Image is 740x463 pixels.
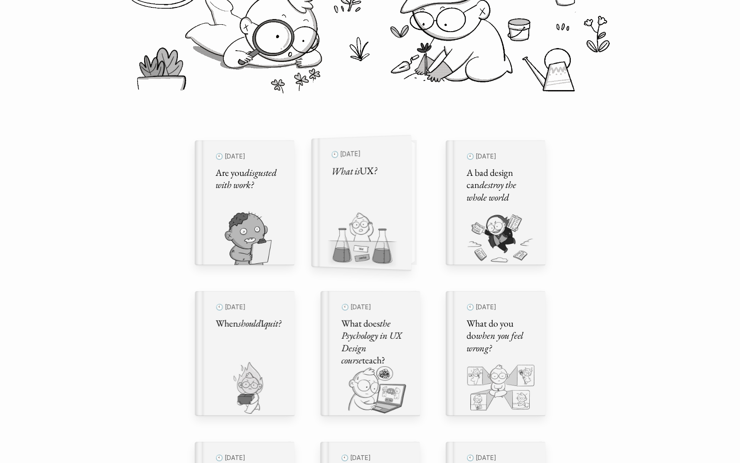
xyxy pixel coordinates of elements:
em: ? [374,163,377,177]
em: disgusted with work? [216,166,278,191]
a: 🕙 [DATE]Are youdisgusted with work? [195,140,294,265]
h5: What does teach? [341,317,410,366]
em: the Psychology in UX Design course [341,317,404,366]
p: 🕙 [DATE] [467,151,535,162]
a: 🕙 [DATE]What isUX? [320,140,420,265]
h5: What do you do [467,317,535,354]
p: 🕙 [DATE] [331,146,400,161]
p: 🕙 [DATE] [341,301,410,313]
h5: UX [331,163,400,178]
a: 🕙 [DATE]What doesthe Psychology in UX Design courseteach? [320,291,420,416]
p: 🕙 [DATE] [216,151,284,162]
a: 🕙 [DATE]What do you dowhen you feel wrong? [446,291,545,416]
h5: When I [216,317,284,330]
em: when you feel wrong? [467,329,525,354]
em: What is [331,164,360,178]
em: quit? [264,317,281,329]
a: 🕙 [DATE]WhenshouldIquit? [195,291,294,416]
p: 🕙 [DATE] [216,301,284,313]
h5: A bad design can [467,166,535,204]
a: 🕙 [DATE]A bad design candestroy the whole world [446,140,545,265]
p: 🕙 [DATE] [467,301,535,313]
em: destroy the whole world [467,178,518,204]
em: should [238,317,261,329]
h5: Are you [216,166,284,191]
